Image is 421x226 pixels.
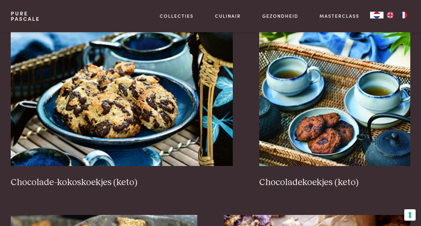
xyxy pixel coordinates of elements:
[11,32,233,166] img: Chocolade-kokoskoekjes (keto)
[404,209,416,221] button: Uw voorkeuren voor toestemming voor trackingtechnologieën
[370,12,383,18] a: NL
[11,177,233,188] h3: Chocolade-kokoskoekjes (keto)
[259,32,410,166] img: Chocoladekoekjes (keto)
[11,32,233,188] a: Chocolade-kokoskoekjes (keto) Chocolade-kokoskoekjes (keto)
[397,12,410,18] a: FR
[320,12,359,19] a: Masterclass
[383,12,397,18] a: EN
[383,12,410,18] ul: Language list
[11,11,40,21] a: PurePascale
[259,32,410,188] a: Chocoladekoekjes (keto) Chocoladekoekjes (keto)
[215,12,241,19] a: Culinair
[370,12,410,18] aside: Language selected: Nederlands
[262,12,298,19] a: Gezondheid
[160,12,194,19] a: Collecties
[370,12,383,18] div: Language
[259,177,410,188] h3: Chocoladekoekjes (keto)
